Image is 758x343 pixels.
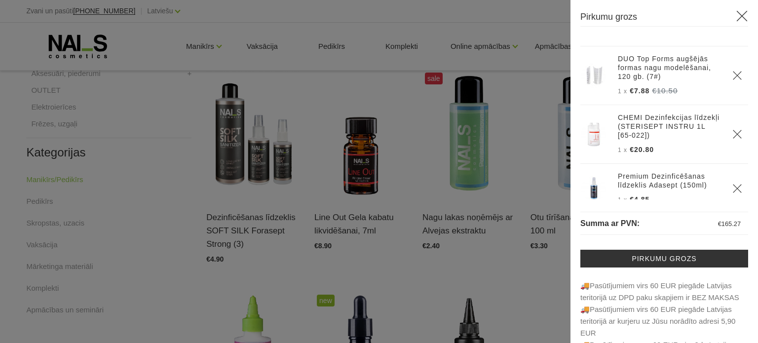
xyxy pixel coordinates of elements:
[618,196,627,203] span: 1 x
[618,88,627,95] span: 1 x
[732,184,742,193] a: Delete
[618,147,627,153] span: 1 x
[630,146,654,153] span: €20.80
[652,86,678,95] s: €10.50
[630,195,649,203] span: €4.85
[618,54,720,81] a: DUO Top Forms augšējās formas nagu modelēšanai, 120 gb. (7#)
[580,219,640,228] span: Summa ar PVN:
[718,220,721,228] span: €
[580,10,748,27] h3: Pirkumu grozs
[580,250,748,267] a: Pirkumu grozs
[732,129,742,139] a: Delete
[721,220,741,228] span: 165.27
[630,87,649,95] span: €7.88
[618,113,720,140] a: CHEMI Dezinfekcijas līdzekļi (STERISEPT INSTRU 1L [65-022])
[618,172,720,190] a: Premium Dezinficēšanas līdzeklis Adasept (150ml)
[732,71,742,80] a: Delete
